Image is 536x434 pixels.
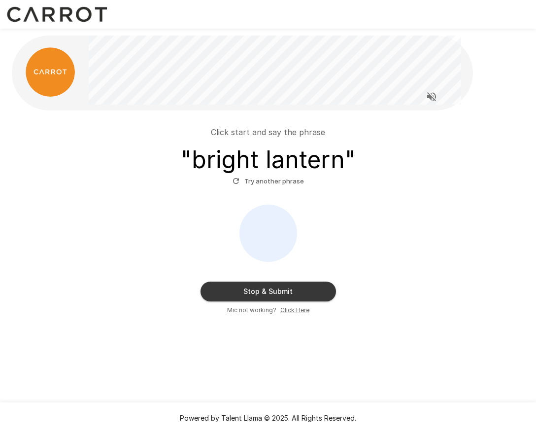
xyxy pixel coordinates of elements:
[211,126,325,138] p: Click start and say the phrase
[280,306,309,314] u: Click Here
[181,146,356,174] h3: " bright lantern "
[201,282,336,301] button: Stop & Submit
[227,305,276,315] span: Mic not working?
[12,413,524,423] p: Powered by Talent Llama © 2025. All Rights Reserved.
[26,47,75,97] img: carrot_logo.png
[422,87,441,107] button: Read questions aloud
[230,174,306,189] button: Try another phrase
